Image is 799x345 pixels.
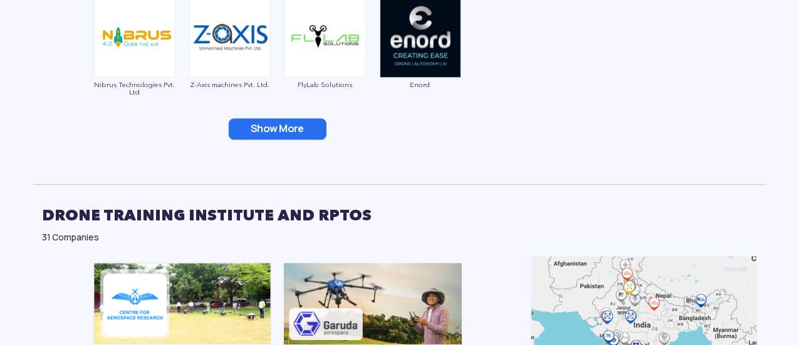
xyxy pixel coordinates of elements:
span: Z-Axis machines Pvt. Ltd. [189,81,271,88]
span: FlyLab Solutions [284,81,367,88]
a: FlyLab Solutions [284,31,367,88]
button: Show More [229,118,326,140]
a: Z-Axis machines Pvt. Ltd. [189,31,271,88]
div: 31 Companies [43,231,757,244]
h2: DRONE TRAINING INSTITUTE AND RPTOS [43,200,757,231]
a: Nibrus Technologies Pvt. Ltd [93,31,176,96]
a: Enord [379,31,462,88]
img: ic_annauniversity_block.png [93,262,271,344]
span: Enord [379,81,462,88]
span: Nibrus Technologies Pvt. Ltd [93,81,176,96]
img: ic_garudarpto_eco.png [284,263,462,344]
